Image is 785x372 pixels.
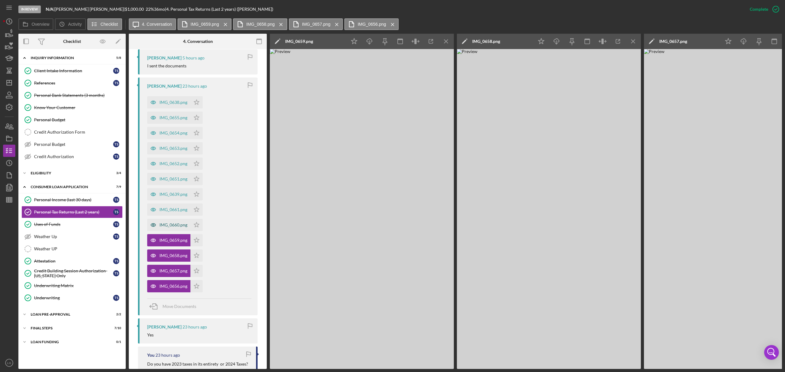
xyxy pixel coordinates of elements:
[159,284,187,289] div: IMG_0656.png
[182,55,205,60] time: 2025-08-12 15:23
[21,292,123,304] a: UnderwritingTS
[34,93,122,98] div: Personal Bank Statements (3 months)
[21,150,123,163] a: Credit AuthorizationTS
[21,279,123,292] a: Underwriting Matrix
[21,101,123,114] a: Know Your Customer
[147,84,182,89] div: [PERSON_NAME]
[31,326,106,330] div: FINAL STEPS
[110,326,121,330] div: 7 / 10
[21,114,123,126] a: Personal Budget
[147,353,155,358] div: You
[147,299,202,314] button: Move Documents
[31,185,106,189] div: Consumer Loan Application
[32,22,49,27] label: Overview
[147,280,203,292] button: IMG_0656.png
[457,49,641,369] img: Preview
[154,7,165,12] div: 36 mo
[113,258,119,264] div: T S
[21,218,123,230] a: Uses of FundsTS
[46,6,53,12] b: N/A
[34,234,113,239] div: Weather Up
[146,7,154,12] div: 22 %
[246,22,275,27] label: IMG_0658.png
[159,192,187,197] div: IMG_0639.png
[21,138,123,150] a: Personal BudgetTS
[21,206,123,218] a: Personal Tax Returns (Last 2 years)TS
[68,22,82,27] label: Activity
[113,233,119,240] div: T S
[147,332,154,337] div: Yes
[113,295,119,301] div: T S
[147,265,203,277] button: IMG_0657.png
[34,246,122,251] div: Weather UP
[46,7,55,12] div: |
[159,131,187,135] div: IMG_0654.png
[159,253,187,258] div: IMG_0658.png
[34,105,122,110] div: Know Your Customer
[34,210,113,214] div: Personal Tax Returns (Last 2 years)
[183,39,213,44] div: 4. Conversation
[744,3,782,15] button: Complete
[159,146,187,151] div: IMG_0653.png
[159,177,187,181] div: IMG_0651.png
[113,80,119,86] div: T S
[147,173,203,185] button: IMG_0651.png
[159,100,187,105] div: IMG_0638.png
[159,238,187,243] div: IMG_0659.png
[147,203,203,216] button: IMG_0661.png
[110,171,121,175] div: 3 / 4
[142,22,172,27] label: 4. Conversation
[34,222,113,227] div: Uses of Funds
[147,219,203,231] button: IMG_0660.png
[113,141,119,147] div: T S
[21,89,123,101] a: Personal Bank Statements (3 months)
[3,357,15,369] button: LG
[34,197,113,202] div: Personal Income (last 30 days)
[165,7,273,12] div: | 4. Personal Tax Returns (Last 2 years) ([PERSON_NAME])
[147,361,248,367] p: Do you have 2023 taxes in its entirety or 2024 Taxes?
[110,185,121,189] div: 7 / 9
[34,130,122,135] div: Credit Authorization Form
[63,39,81,44] div: Checklist
[34,117,122,122] div: Personal Budget
[302,22,331,27] label: IMG_0657.png
[147,96,203,108] button: IMG_0638.png
[31,171,106,175] div: Eligibility
[113,68,119,74] div: T S
[18,6,41,13] div: In Review
[110,313,121,316] div: 2 / 2
[344,18,399,30] button: IMG_0656.png
[289,18,343,30] button: IMG_0657.png
[147,188,203,200] button: IMG_0639.png
[764,345,779,360] div: Open Intercom Messenger
[18,18,53,30] button: Overview
[21,243,123,255] a: Weather UP
[31,340,106,344] div: Loan Funding
[21,126,123,138] a: Credit Authorization Form
[147,158,203,170] button: IMG_0652.png
[113,197,119,203] div: T S
[270,49,454,369] img: Preview
[182,325,207,329] time: 2025-08-11 21:14
[55,7,125,12] div: [PERSON_NAME] [PERSON_NAME] |
[21,255,123,267] a: AttestationTS
[472,39,500,44] div: IMG_0658.png
[34,142,113,147] div: Personal Budget
[163,304,196,309] span: Move Documents
[110,56,121,60] div: 5 / 8
[159,115,187,120] div: IMG_0655.png
[113,154,119,160] div: T S
[113,209,119,215] div: T S
[34,268,113,278] div: Credit Building Session Authorization- [US_STATE] Only
[125,7,146,12] div: $1,000.00
[159,222,187,227] div: IMG_0660.png
[31,56,106,60] div: Inquiry Information
[55,18,86,30] button: Activity
[147,234,203,246] button: IMG_0659.png
[147,55,182,60] div: [PERSON_NAME]
[34,283,122,288] div: Underwriting Matrix
[191,22,219,27] label: IMG_0659.png
[147,325,182,329] div: [PERSON_NAME]
[159,207,187,212] div: IMG_0661.png
[147,249,203,262] button: IMG_0658.png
